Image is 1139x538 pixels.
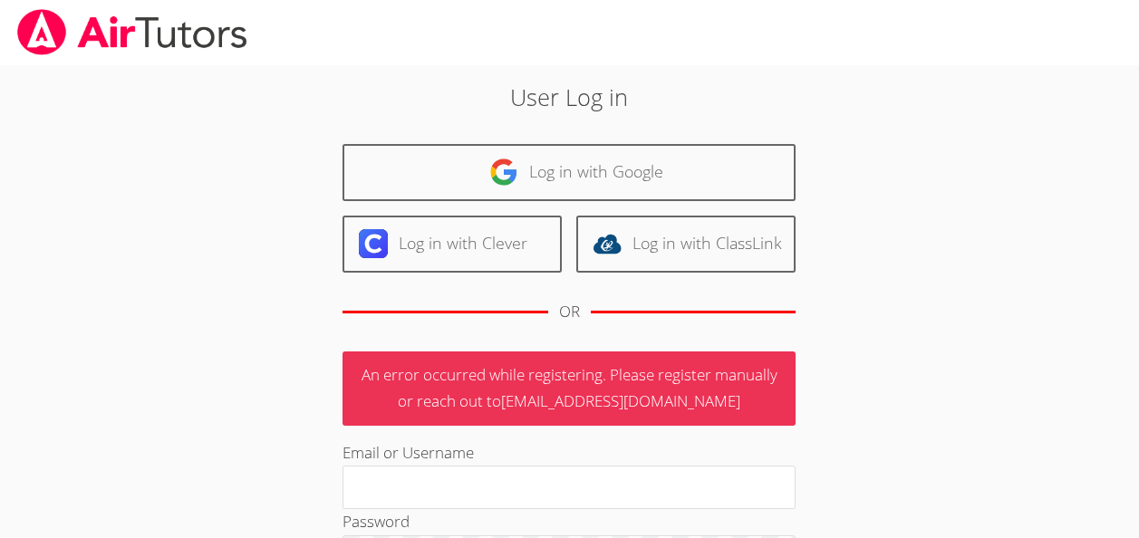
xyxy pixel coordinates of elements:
[343,144,796,201] a: Log in with Google
[489,158,518,187] img: google-logo-50288ca7cdecda66e5e0955fdab243c47b7ad437acaf1139b6f446037453330a.svg
[343,351,796,426] p: An error occurred while registering. Please register manually or reach out to [EMAIL_ADDRESS][DOM...
[343,216,562,273] a: Log in with Clever
[262,80,877,114] h2: User Log in
[15,9,249,55] img: airtutors_banner-c4298cdbf04f3fff15de1276eac7730deb9818008684d7c2e4769d2f7ddbe033.png
[343,442,474,463] label: Email or Username
[359,229,388,258] img: clever-logo-6eab21bc6e7a338710f1a6ff85c0baf02591cd810cc4098c63d3a4b26e2feb20.svg
[343,511,410,532] label: Password
[576,216,796,273] a: Log in with ClassLink
[593,229,622,258] img: classlink-logo-d6bb404cc1216ec64c9a2012d9dc4662098be43eaf13dc465df04b49fa7ab582.svg
[559,299,580,325] div: OR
